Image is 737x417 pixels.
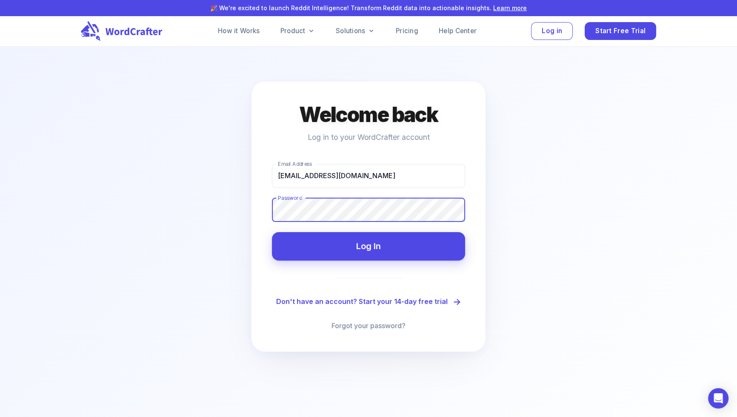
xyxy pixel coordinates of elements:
[308,131,430,143] p: Log in to your WordCrafter account
[218,26,260,36] a: How it Works
[272,232,465,261] button: Log In
[331,321,406,331] a: Forgot your password?
[276,295,461,309] a: Don't have an account? Start your 14-day free trial
[299,102,438,128] h4: Welcome back
[493,4,527,11] a: Learn more
[595,26,646,37] span: Start Free Trial
[336,26,375,36] a: Solutions
[585,22,656,40] button: Start Free Trial
[14,3,723,12] p: 🎉 We're excited to launch Reddit Intelligence! Transform Reddit data into actionable insights.
[280,26,315,36] a: Product
[396,26,418,36] a: Pricing
[542,26,562,37] span: Log in
[278,160,312,167] label: Email Address
[531,22,573,40] button: Log in
[708,388,728,408] div: Open Intercom Messenger
[439,26,477,36] a: Help Center
[278,194,302,201] label: Password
